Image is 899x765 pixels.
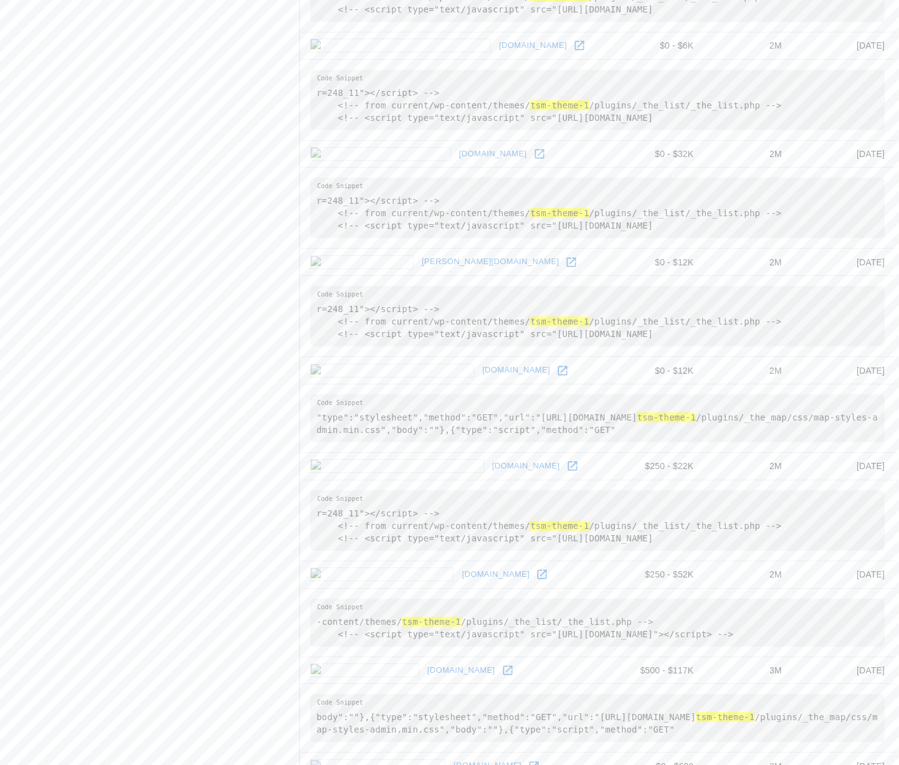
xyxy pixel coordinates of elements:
td: 2M [703,140,792,168]
a: [DOMAIN_NAME] [489,457,563,476]
a: [DOMAIN_NAME] [459,565,533,584]
pre: r=248_11"></script> --> <!-- from current/wp-content/themes/ /plugins/_the_list/_the_list.php -->... [310,490,885,551]
a: [DOMAIN_NAME] [456,145,530,164]
td: [DATE] [792,561,895,588]
img: paulasdonuts.com icon [310,147,451,161]
td: 2M [703,452,792,480]
td: [DATE] [792,452,895,480]
a: Open sterlinglandscape.com in new window [553,361,572,380]
img: sweetwatersdonuts.com icon [310,459,484,473]
a: Open paulasdonuts.com in new window [530,145,549,163]
td: [DATE] [792,657,895,684]
hl: tsm-theme-1 [530,100,589,110]
td: 2M [703,561,792,588]
td: 2M [703,249,792,276]
pre: "type":"stylesheet","method":"GET","url":"[URL][DOMAIN_NAME] /plugins/_the_map/css/map-styles-adm... [310,394,885,442]
td: [DATE] [792,357,895,384]
hl: tsm-theme-1 [402,617,460,627]
pre: r=248_11"></script> --> <!-- from current/wp-content/themes/ /plugins/_the_list/_the_list.php -->... [310,70,885,130]
pre: r=248_11"></script> --> <!-- from current/wp-content/themes/ /plugins/_the_list/_the_list.php -->... [310,286,885,346]
td: [DATE] [792,249,895,276]
hl: tsm-theme-1 [530,208,589,218]
td: $0 - $12K [609,249,704,276]
td: $500 - $117K [609,657,704,684]
a: Open maccvp.com in new window [498,661,517,680]
td: 2M [703,32,792,59]
a: Open sweetwatersdonuts.com in new window [563,457,582,475]
a: [DOMAIN_NAME] [424,661,498,680]
td: $250 - $52K [609,561,704,588]
td: $250 - $22K [609,452,704,480]
hl: tsm-theme-1 [637,412,696,422]
iframe: Drift Widget Chat Controller [837,677,884,724]
hl: tsm-theme-1 [696,712,754,722]
hl: tsm-theme-1 [530,521,589,531]
td: 3M [703,657,792,684]
a: [PERSON_NAME][DOMAIN_NAME] [419,252,563,272]
pre: -content/themes/ /plugins/_the_list/_the_list.php --> <!-- <script type="text/javascript" src="[U... [310,599,885,647]
td: $0 - $12K [609,357,704,384]
td: [DATE] [792,32,895,59]
td: [DATE] [792,140,895,168]
a: [DOMAIN_NAME] [479,361,553,380]
img: whaleychildren.org icon [310,568,454,581]
a: Open whaleychildren.org in new window [533,565,551,584]
img: ripvanwinklegardens.com icon [310,39,491,52]
td: $0 - $6K [609,32,704,59]
hl: tsm-theme-1 [530,316,589,326]
a: Open tabash.com in new window [562,253,581,272]
a: Open ripvanwinklegardens.com in new window [570,36,589,55]
a: [DOMAIN_NAME] [496,36,570,55]
img: tabash.com icon [310,255,414,269]
td: $0 - $32K [609,140,704,168]
pre: r=248_11"></script> --> <!-- from current/wp-content/themes/ /plugins/_the_list/_the_list.php -->... [310,178,885,238]
img: maccvp.com icon [310,663,419,677]
td: 2M [703,357,792,384]
pre: body":""},{"type":"stylesheet","method":"GET","url":"[URL][DOMAIN_NAME] /plugins/_the_map/css/map... [310,694,885,742]
img: sterlinglandscape.com icon [310,364,474,378]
